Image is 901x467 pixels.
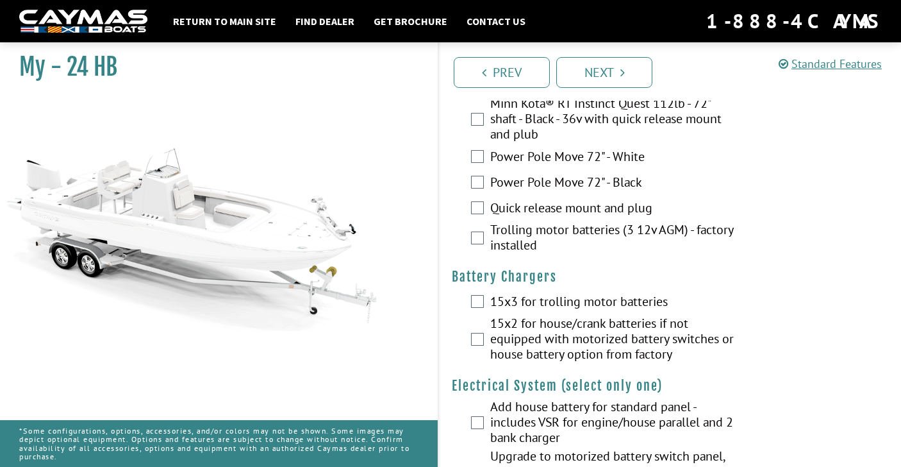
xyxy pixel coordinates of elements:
[490,294,737,312] label: 15x3 for trolling motor batteries
[460,13,532,30] a: Contact Us
[490,174,737,193] label: Power Pole Move 72" - Black
[450,55,901,88] ul: Pagination
[490,96,737,145] label: Minn Kota® RT Instinct Quest 112lb - 72" shaft - Black - 36v with quick release mount and plub
[490,222,737,256] label: Trolling motor batteries (3 12v AGM) - factory installed
[19,420,418,467] p: *Some configurations, options, accessories, and/or colors may not be shown. Some images may depic...
[490,149,737,167] label: Power Pole Move 72" - White
[19,10,147,33] img: white-logo-c9c8dbefe5ff5ceceb0f0178aa75bf4bb51f6bca0971e226c86eb53dfe498488.png
[556,57,652,88] a: Next
[452,378,888,394] h4: Electrical System (select only one)
[490,200,737,219] label: Quick release mount and plug
[779,56,882,71] a: Standard Features
[367,13,454,30] a: Get Brochure
[490,399,737,448] label: Add house battery for standard panel - includes VSR for engine/house parallel and 2 bank charger
[19,53,406,81] h1: My - 24 HB
[454,57,550,88] a: Prev
[167,13,283,30] a: Return to main site
[490,316,737,365] label: 15x2 for house/crank batteries if not equipped with motorized battery switches or house battery o...
[452,269,888,285] h4: Battery Chargers
[706,7,882,35] div: 1-888-4CAYMAS
[289,13,361,30] a: Find Dealer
